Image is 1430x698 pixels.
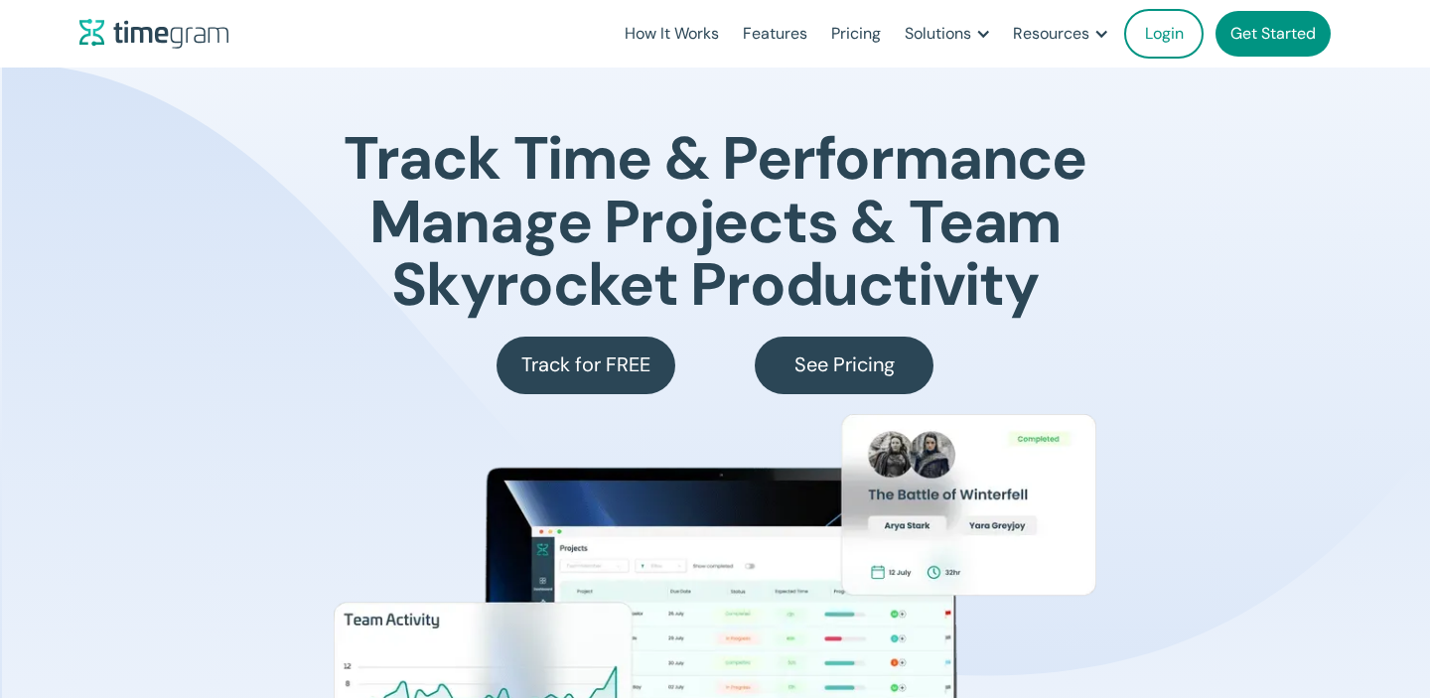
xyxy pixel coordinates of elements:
[344,127,1086,317] h1: Track Time & Performance Manage Projects & Team Skyrocket Productivity
[1013,20,1089,48] div: Resources
[1124,9,1204,59] a: Login
[755,337,933,394] a: See Pricing
[905,20,971,48] div: Solutions
[497,337,675,394] a: Track for FREE
[1215,11,1331,57] a: Get Started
